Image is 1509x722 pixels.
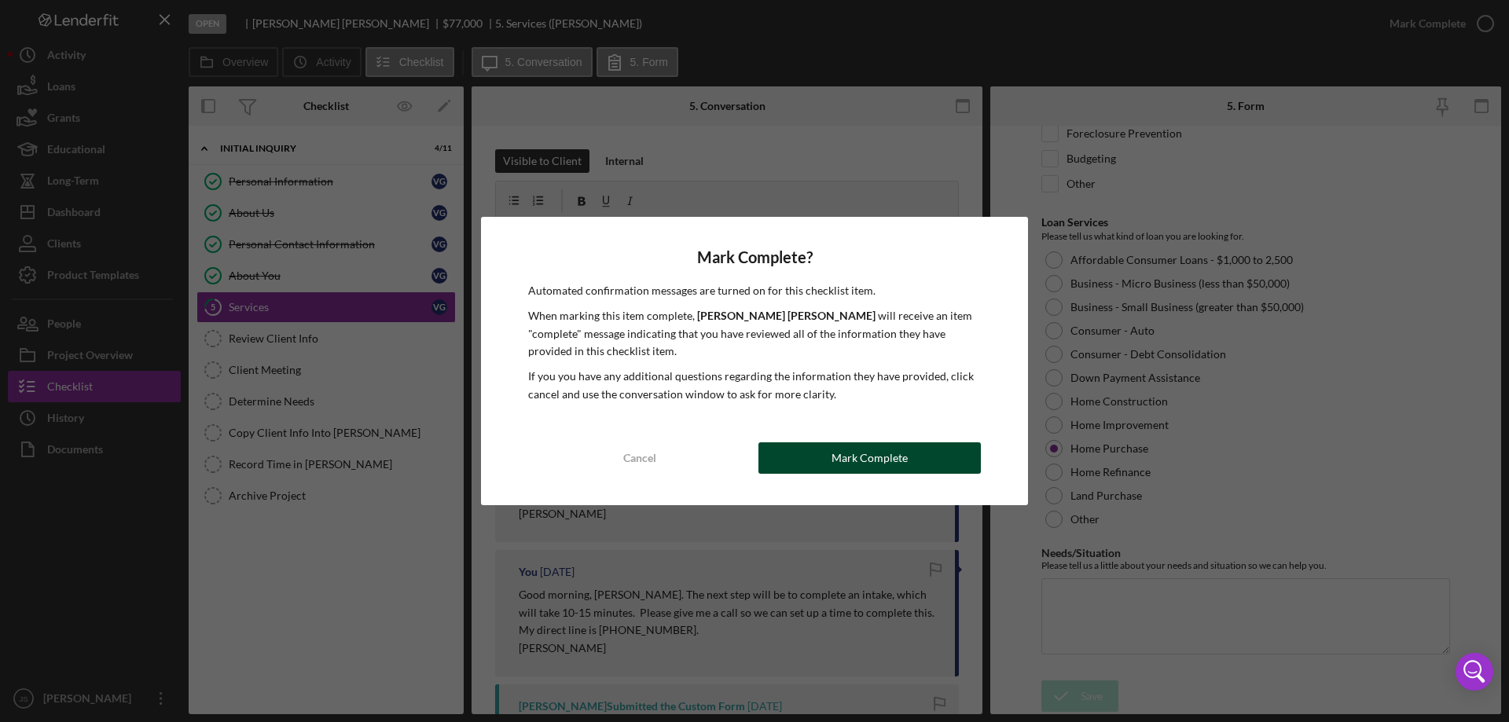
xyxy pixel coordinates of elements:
h4: Mark Complete? [528,248,981,266]
div: Cancel [623,442,656,474]
button: Cancel [528,442,751,474]
p: If you you have any additional questions regarding the information they have provided, click canc... [528,368,981,403]
div: Open Intercom Messenger [1456,653,1493,691]
button: Mark Complete [758,442,981,474]
p: When marking this item complete, will receive an item "complete" message indicating that you have... [528,307,981,360]
div: Mark Complete [832,442,908,474]
b: [PERSON_NAME] [PERSON_NAME] [697,309,876,322]
p: Automated confirmation messages are turned on for this checklist item. [528,282,981,299]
